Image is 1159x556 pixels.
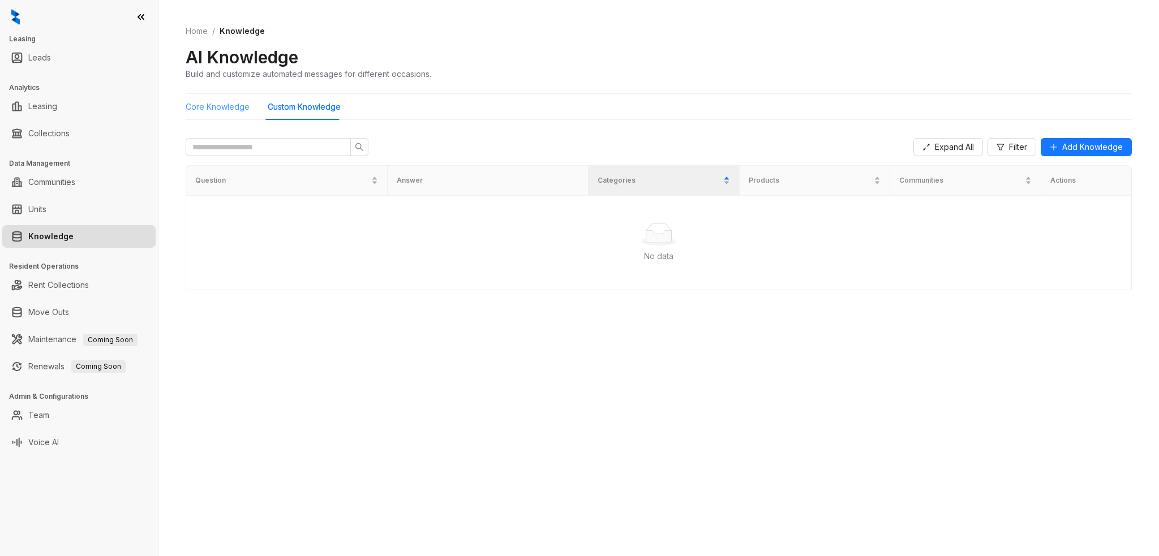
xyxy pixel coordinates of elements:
[83,334,138,346] span: Coming Soon
[71,360,126,373] span: Coming Soon
[2,225,156,248] li: Knowledge
[355,143,364,152] span: search
[2,46,156,69] li: Leads
[28,301,69,324] a: Move Outs
[28,122,70,145] a: Collections
[1041,138,1132,156] button: Add Knowledge
[890,166,1041,196] th: Communities
[2,355,156,378] li: Renewals
[2,431,156,454] li: Voice AI
[2,274,156,296] li: Rent Collections
[9,261,158,271] h3: Resident Operations
[28,95,57,118] a: Leasing
[388,166,589,196] th: Answer
[28,171,75,193] a: Communities
[2,171,156,193] li: Communities
[598,175,721,186] span: Categories
[899,175,1023,186] span: Communities
[28,431,59,454] a: Voice AI
[28,274,89,296] a: Rent Collections
[740,166,891,196] th: Products
[2,198,156,221] li: Units
[183,25,210,37] a: Home
[268,101,341,113] div: Custom Knowledge
[199,250,1118,262] div: No data
[28,404,49,426] a: Team
[913,138,983,156] button: Expand All
[1050,143,1058,151] span: plus
[28,198,46,221] a: Units
[9,158,158,169] h3: Data Management
[988,138,1036,156] button: Filter
[997,143,1005,151] span: filter
[9,83,158,93] h3: Analytics
[28,46,51,69] a: Leads
[9,34,158,44] h3: Leasing
[935,141,974,153] span: Expand All
[11,9,20,25] img: logo
[2,95,156,118] li: Leasing
[28,225,74,248] a: Knowledge
[2,122,156,145] li: Collections
[186,101,250,113] div: Core Knowledge
[2,301,156,324] li: Move Outs
[195,175,369,186] span: Question
[28,355,126,378] a: RenewalsComing Soon
[186,166,388,196] th: Question
[1041,166,1132,196] th: Actions
[2,404,156,426] li: Team
[186,46,298,68] h2: AI Knowledge
[212,25,215,37] li: /
[1062,141,1123,153] span: Add Knowledge
[220,26,265,36] span: Knowledge
[749,175,872,186] span: Products
[186,68,431,80] div: Build and customize automated messages for different occasions.
[922,143,930,151] span: expand-alt
[2,328,156,351] li: Maintenance
[9,391,158,402] h3: Admin & Configurations
[1009,141,1027,153] span: Filter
